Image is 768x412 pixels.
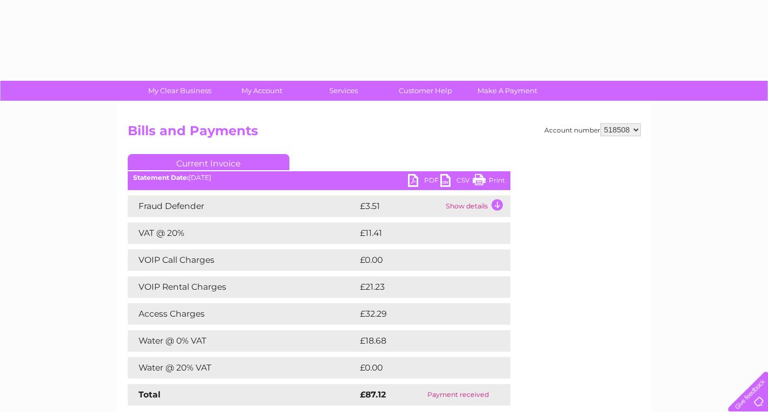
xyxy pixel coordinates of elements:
[133,173,189,181] b: Statement Date:
[128,276,357,298] td: VOIP Rental Charges
[544,123,641,136] div: Account number
[357,357,486,379] td: £0.00
[360,389,386,400] strong: £87.12
[128,222,357,244] td: VAT @ 20%
[443,195,510,217] td: Show details
[473,174,505,190] a: Print
[139,389,161,400] strong: Total
[217,81,306,101] a: My Account
[128,303,357,325] td: Access Charges
[128,123,641,144] h2: Bills and Payments
[128,174,510,181] div: [DATE]
[128,357,357,379] td: Water @ 20% VAT
[357,195,443,217] td: £3.51
[440,174,473,190] a: CSV
[128,330,357,352] td: Water @ 0% VAT
[128,195,357,217] td: Fraud Defender
[357,222,485,244] td: £11.41
[128,249,357,271] td: VOIP Call Charges
[357,276,487,298] td: £21.23
[128,154,289,170] a: Current Invoice
[357,303,488,325] td: £32.29
[463,81,552,101] a: Make A Payment
[357,249,486,271] td: £0.00
[406,384,510,406] td: Payment received
[135,81,224,101] a: My Clear Business
[299,81,388,101] a: Services
[357,330,488,352] td: £18.68
[381,81,470,101] a: Customer Help
[408,174,440,190] a: PDF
